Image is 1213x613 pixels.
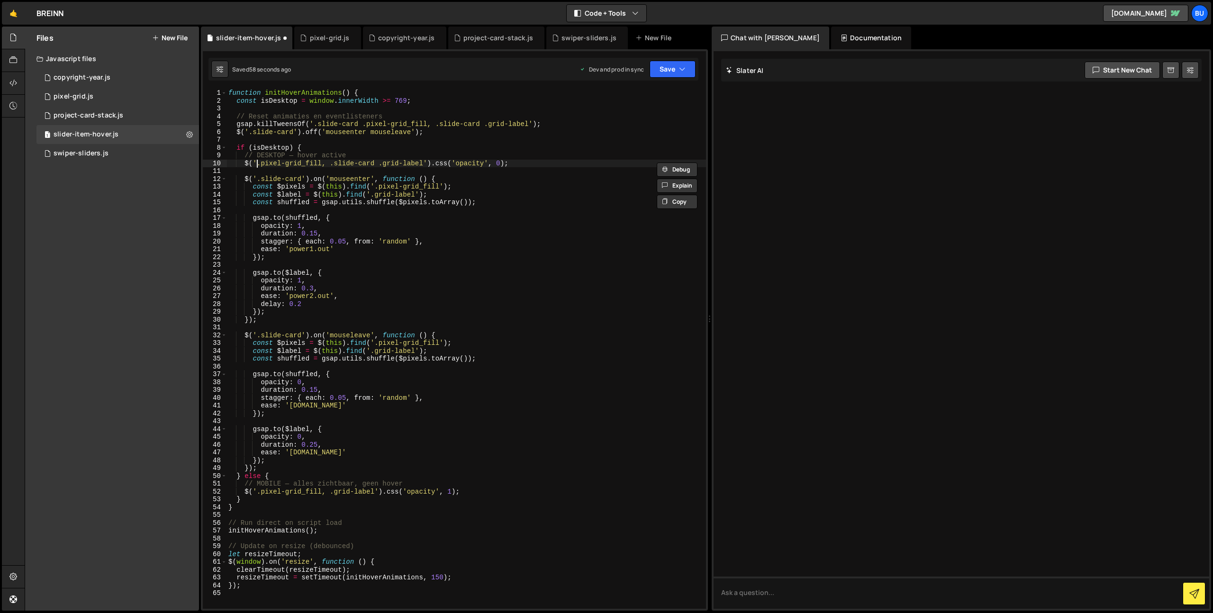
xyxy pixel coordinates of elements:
div: 35 [203,355,227,363]
div: Saved [232,65,291,73]
div: 51 [203,480,227,488]
div: swiper-sliders.js [54,149,109,158]
div: 31 [203,324,227,332]
div: 43 [203,417,227,425]
div: 48 [203,457,227,465]
button: New File [152,34,188,42]
div: 39 [203,386,227,394]
div: 20 [203,238,227,246]
div: 27 [203,292,227,300]
div: 8 [203,144,227,152]
div: 16 [203,207,227,215]
div: 7 [203,136,227,144]
div: 30 [203,316,227,324]
span: 1 [45,132,50,139]
div: 29 [203,308,227,316]
div: 10 [203,160,227,168]
div: pixel-grid.js [310,33,350,43]
div: 12 [203,175,227,183]
div: 36 [203,363,227,371]
div: BREINN [36,8,63,19]
a: [DOMAIN_NAME] [1103,5,1188,22]
div: 1 [203,89,227,97]
div: 34 [203,347,227,355]
div: 53 [203,496,227,504]
div: 58 [203,535,227,543]
div: 64 [203,582,227,590]
div: 55 [203,511,227,519]
a: Bu [1191,5,1208,22]
div: 11 [203,167,227,175]
div: 5 [203,120,227,128]
div: 6 [203,128,227,136]
div: 49 [203,464,227,472]
div: 22 [203,253,227,261]
div: 17243/47778.js [36,68,199,87]
div: 13 [203,183,227,191]
div: 52 [203,488,227,496]
div: copyright-year.js [54,73,110,82]
div: Dev and prod in sync [579,65,644,73]
button: Debug [657,162,697,177]
div: project-card-stack.js [463,33,533,43]
div: New File [635,33,675,43]
div: 25 [203,277,227,285]
div: 57 [203,527,227,535]
div: Javascript files [25,49,199,68]
div: slider-item-hover.js [216,33,281,43]
div: copyright-year.js [378,33,435,43]
div: Documentation [831,27,911,49]
div: 59 [203,542,227,550]
div: 61 [203,558,227,566]
div: 24 [203,269,227,277]
div: 54 [203,504,227,512]
div: 17243/47965.js [36,125,199,144]
div: 37 [203,370,227,379]
div: 46 [203,441,227,449]
div: 14 [203,191,227,199]
button: Explain [657,179,697,193]
div: 33 [203,339,227,347]
div: Chat with [PERSON_NAME] [712,27,829,49]
div: 40 [203,394,227,402]
div: 42 [203,410,227,418]
div: 44 [203,425,227,433]
div: 58 seconds ago [249,65,291,73]
div: 17243/47882.js [36,87,199,106]
a: 🤙 [2,2,25,25]
div: 60 [203,550,227,559]
div: 18 [203,222,227,230]
div: 15 [203,198,227,207]
div: 17243/47771.js [36,106,199,125]
div: 47 [203,449,227,457]
div: 17 [203,214,227,222]
div: 3 [203,105,227,113]
div: 56 [203,519,227,527]
div: project-card-stack.js [54,111,123,120]
button: Save [650,61,696,78]
button: Code + Tools [567,5,646,22]
div: 50 [203,472,227,480]
div: swiper-sliders.js [561,33,616,43]
div: 38 [203,379,227,387]
div: 23 [203,261,227,269]
h2: Files [36,33,54,43]
div: 2 [203,97,227,105]
div: 4 [203,113,227,121]
button: Start new chat [1085,62,1160,79]
div: 41 [203,402,227,410]
div: 65 [203,589,227,597]
h2: Slater AI [726,66,764,75]
button: Copy [657,195,697,209]
div: pixel-grid.js [54,92,93,101]
div: 32 [203,332,227,340]
div: 63 [203,574,227,582]
div: 28 [203,300,227,308]
div: 9 [203,152,227,160]
div: 19 [203,230,227,238]
div: slider-item-hover.js [54,130,118,139]
div: 21 [203,245,227,253]
div: 26 [203,285,227,293]
div: 45 [203,433,227,441]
